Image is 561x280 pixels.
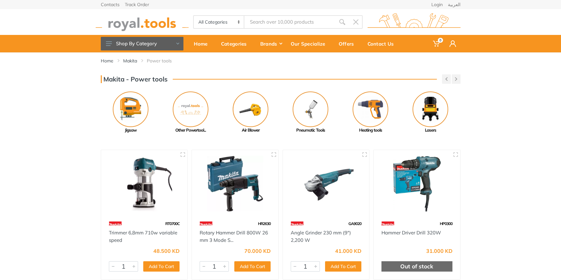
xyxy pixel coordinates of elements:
[101,58,113,64] a: Home
[431,2,443,7] a: Login
[334,37,363,50] div: Offers
[189,37,216,50] div: Home
[109,218,122,229] img: 42.webp
[426,248,452,253] div: 31.000 KD
[428,35,445,52] a: 0
[161,127,221,134] div: Other Powertool...
[325,261,361,272] button: Add To Cart
[381,218,394,229] img: 42.webp
[165,221,180,226] span: RT0700C
[198,156,273,212] img: Royal Tools - Rotary Hammer Drill 800W 26 mm 3 Mode SDS Plus
[109,230,177,243] a: Trimmer 6,8mm 710w variable speed
[348,221,361,226] span: GA9020
[221,127,281,134] div: Air Blower
[96,13,189,31] img: royal.tools Logo
[256,37,286,50] div: Brands
[101,92,161,134] a: Jigsaw
[189,35,216,52] a: Home
[221,92,281,134] a: Air Blower
[291,218,304,229] img: 42.webp
[438,38,443,43] span: 0
[258,221,271,226] span: HR2630
[335,248,361,253] div: 41.000 KD
[401,127,461,134] div: Lasers
[233,92,268,127] img: Royal - Air Blower
[291,230,351,243] a: Angle Grinder 230 mm (9″) 2,200 W
[341,92,401,134] a: Heating tools
[363,35,403,52] a: Contact Us
[101,37,183,50] button: Shop By Category
[440,221,452,226] span: HP0300
[125,2,149,7] a: Track Order
[448,2,461,7] a: العربية
[101,127,161,134] div: Jigsaw
[200,230,268,243] a: Rotary Hammer Drill 800W 26 mm 3 Mode S...
[153,248,180,253] div: 48.500 KD
[381,230,441,236] a: Hammer Driver Drill 320W
[147,58,172,64] a: Power tools
[234,261,271,272] button: Add To Cart
[194,16,245,28] select: Category
[353,92,388,127] img: Royal - Heating tools
[293,92,328,127] img: Royal - Pneumatic Tools
[101,58,461,64] nav: breadcrumb
[123,58,137,64] a: Makita
[244,248,271,253] div: 70.000 KD
[113,92,148,127] img: Royal - Jigsaw
[200,218,213,229] img: 42.webp
[286,35,334,52] a: Our Specialize
[107,156,182,212] img: Royal Tools - Trimmer 6,8mm 710w variable speed
[281,127,341,134] div: Pneumatic Tools
[401,92,461,134] a: Lasers
[286,37,334,50] div: Our Specialize
[216,35,256,52] a: Categories
[334,35,363,52] a: Offers
[216,37,256,50] div: Categories
[161,92,221,134] a: Other Powertool...
[101,2,120,7] a: Contacts
[101,75,168,83] h3: Makita - Power tools
[341,127,401,134] div: Heating tools
[380,156,454,212] img: Royal Tools - Hammer Driver Drill 320W
[281,92,341,134] a: Pneumatic Tools
[244,15,335,29] input: Site search
[143,261,180,272] button: Add To Cart
[381,261,452,272] div: Out of stock
[413,92,448,127] img: Royal - Lasers
[289,156,364,212] img: Royal Tools - Angle Grinder 230 mm (9″) 2,200 W
[173,92,208,127] img: No Image
[368,13,461,31] img: royal.tools Logo
[363,37,403,50] div: Contact Us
